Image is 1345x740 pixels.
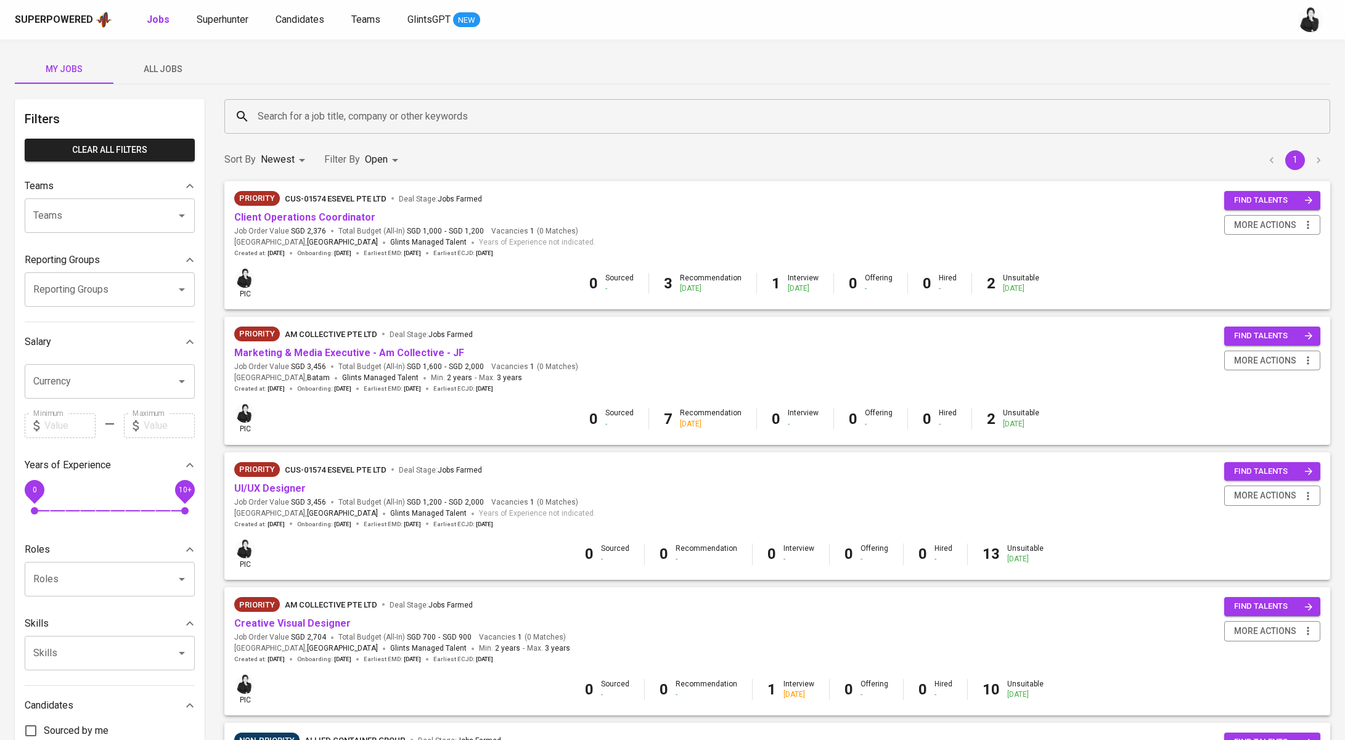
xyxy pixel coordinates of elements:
span: find talents [1234,193,1313,208]
b: 0 [844,681,853,698]
span: Vacancies ( 0 Matches ) [491,497,578,508]
span: [DATE] [404,655,421,664]
b: 0 [585,545,594,563]
span: [DATE] [268,249,285,258]
div: pic [234,538,256,570]
div: Reporting Groups [25,248,195,272]
span: [GEOGRAPHIC_DATA] , [234,372,330,384]
span: Created at : [234,520,285,529]
button: Open [173,571,190,588]
p: Salary [25,335,51,349]
div: Recommendation [676,543,737,564]
span: SGD 1,200 [407,497,442,508]
b: 3 [664,275,672,292]
span: 0 [32,485,36,494]
div: Recommendation [676,679,737,700]
span: - [444,497,446,508]
span: Glints Managed Talent [342,373,419,382]
span: Priority [234,599,280,611]
span: Min. [431,373,472,382]
div: - [934,689,952,700]
a: Candidates [276,12,327,28]
span: Years of Experience not indicated. [479,237,595,249]
span: Sourced by me [44,723,108,738]
span: 1 [528,362,534,372]
span: Max. [527,644,570,653]
button: find talents [1224,191,1320,210]
input: Value [44,413,96,438]
span: [DATE] [476,520,493,529]
div: Unsuitable [1007,679,1044,700]
b: 2 [987,410,995,428]
span: SGD 1,200 [449,226,484,237]
div: Sourced [601,543,629,564]
b: 2 [987,275,995,292]
img: medwi@glints.com [1298,7,1323,32]
div: pic [234,402,256,434]
button: more actions [1224,621,1320,641]
span: All Jobs [121,62,205,77]
div: Years of Experience [25,453,195,478]
div: [DATE] [1003,283,1039,294]
span: 3 years [545,644,570,653]
div: Unsuitable [1003,273,1039,294]
div: Newest [261,148,309,171]
a: Superpoweredapp logo [15,10,112,29]
span: - [523,643,525,655]
span: Total Budget (All-In) [338,226,484,237]
img: medwi@glints.com [235,675,255,694]
span: [DATE] [404,520,421,529]
div: Recommendation [680,273,742,294]
div: Offering [865,273,893,294]
span: 1 [516,632,522,643]
span: AM Collective Pte Ltd [285,330,377,339]
b: 0 [772,410,780,428]
span: CUS-01574 Esevel Pte Ltd [285,194,386,203]
button: Open [173,281,190,298]
div: pic [234,267,256,299]
span: Created at : [234,384,285,393]
span: Earliest ECJD : [433,249,493,258]
span: Vacancies ( 0 Matches ) [491,362,578,372]
b: 0 [849,275,857,292]
span: Priority [234,463,280,476]
b: 0 [849,410,857,428]
span: Glints Managed Talent [390,644,467,653]
span: Total Budget (All-In) [338,632,472,643]
div: - [939,283,957,294]
h6: Filters [25,109,195,129]
div: Offering [861,679,888,700]
span: Priority [234,328,280,340]
b: 10 [983,681,1000,698]
span: [DATE] [334,520,351,529]
button: more actions [1224,351,1320,371]
b: 0 [767,545,776,563]
span: Created at : [234,655,285,664]
p: Years of Experience [25,458,111,473]
a: Teams [351,12,383,28]
div: - [676,689,737,700]
a: Marketing & Media Executive - Am Collective - JF [234,347,464,359]
div: - [934,554,952,564]
div: Salary [25,330,195,354]
span: [GEOGRAPHIC_DATA] , [234,643,378,655]
span: find talents [1234,600,1313,614]
div: Offering [865,408,893,429]
div: Hired [939,273,957,294]
span: Years of Experience not indicated. [479,508,595,520]
div: - [676,554,737,564]
p: Reporting Groups [25,253,100,267]
span: SGD 1,600 [407,362,442,372]
div: [DATE] [1007,554,1044,564]
b: 0 [844,545,853,563]
span: - [444,362,446,372]
span: [DATE] [476,384,493,393]
span: Clear All filters [35,142,185,158]
div: Unsuitable [1007,543,1044,564]
button: Clear All filters [25,139,195,161]
div: [DATE] [788,283,819,294]
p: Roles [25,542,50,557]
span: Priority [234,192,280,205]
b: 1 [767,681,776,698]
div: Roles [25,537,195,562]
